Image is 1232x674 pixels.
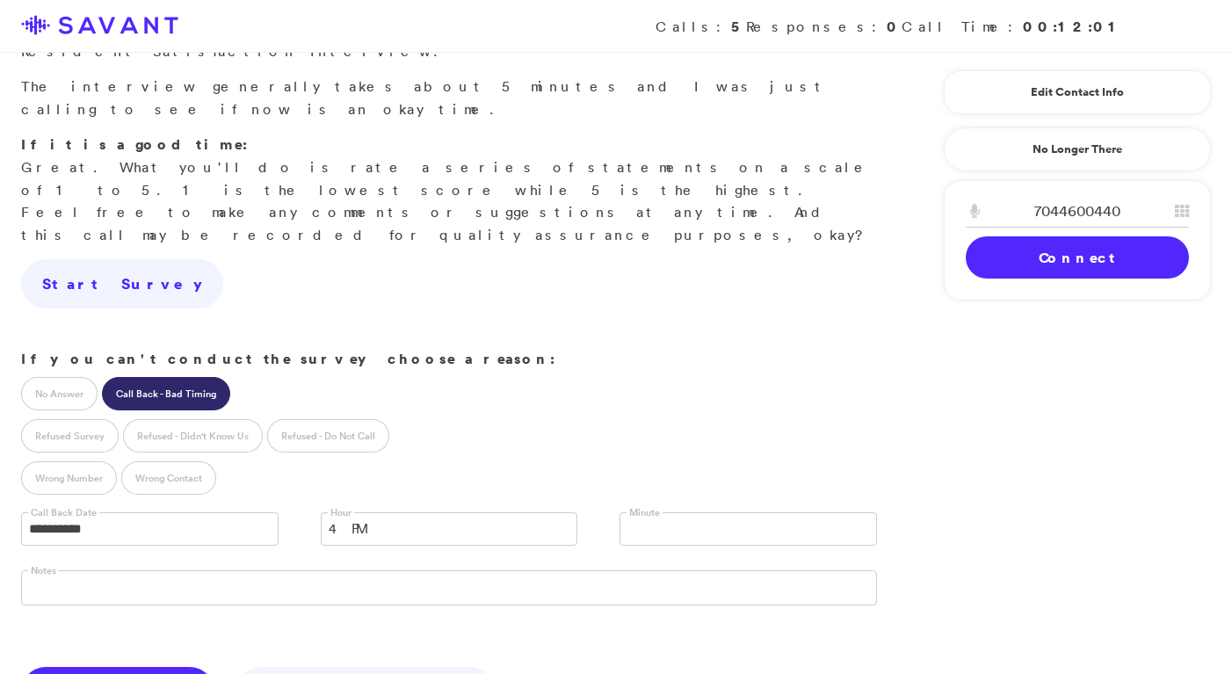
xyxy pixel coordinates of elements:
strong: 00:12:01 [1023,17,1123,36]
label: Refused Survey [21,419,119,453]
label: Notes [28,564,59,577]
label: No Answer [21,377,98,410]
label: Call Back Date [28,506,99,519]
strong: If you can't conduct the survey choose a reason: [21,349,555,368]
strong: 5 [731,17,746,36]
span: 4 PM [329,513,547,545]
a: Connect [966,236,1189,279]
a: Edit Contact Info [966,78,1189,106]
label: Call Back - Bad Timing [102,377,230,410]
strong: 0 [887,17,902,36]
strong: If it is a good time: [21,134,248,154]
label: Wrong Contact [121,461,216,495]
a: Start Survey [21,259,223,308]
label: Wrong Number [21,461,117,495]
label: Refused - Didn't Know Us [123,419,263,453]
label: Minute [627,506,663,519]
p: Great. What you'll do is rate a series of statements on a scale of 1 to 5. 1 is the lowest score ... [21,134,877,246]
a: No Longer There [944,127,1211,171]
label: Refused - Do Not Call [267,419,389,453]
label: Hour [328,506,354,519]
p: The interview generally takes about 5 minutes and I was just calling to see if now is an okay time. [21,76,877,120]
